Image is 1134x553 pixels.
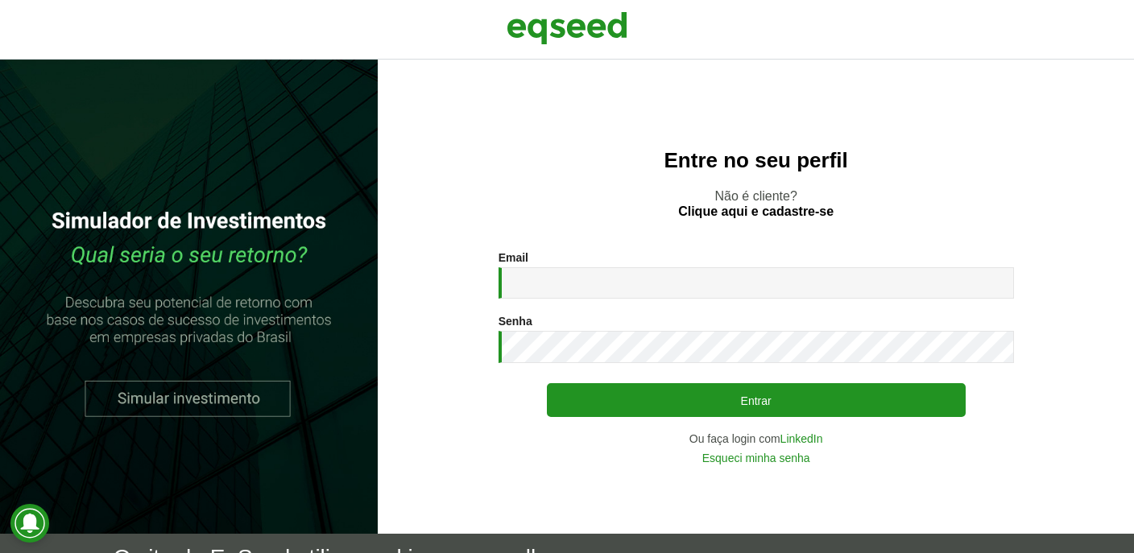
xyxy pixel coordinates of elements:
a: Clique aqui e cadastre-se [678,205,834,218]
a: LinkedIn [780,433,823,444]
label: Senha [499,316,532,327]
h2: Entre no seu perfil [410,149,1102,172]
label: Email [499,252,528,263]
div: Ou faça login com [499,433,1014,444]
a: Esqueci minha senha [702,452,810,464]
button: Entrar [547,383,966,417]
p: Não é cliente? [410,188,1102,219]
img: EqSeed Logo [507,8,627,48]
